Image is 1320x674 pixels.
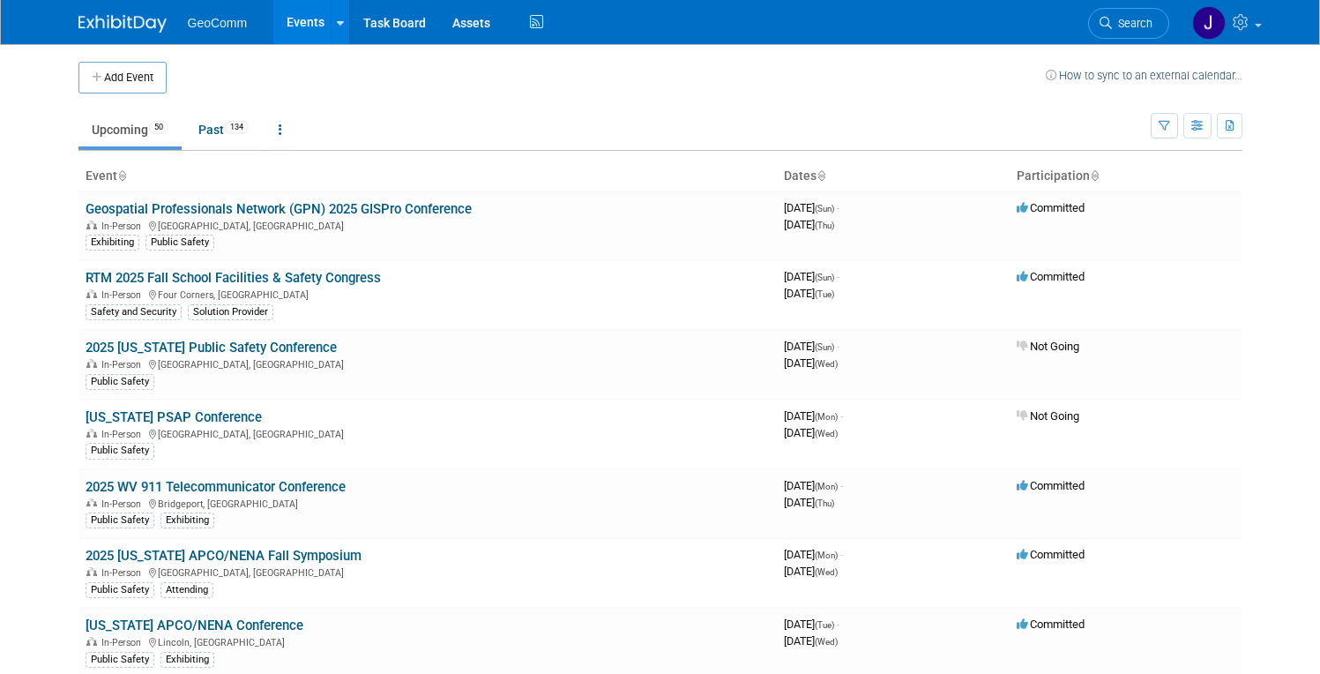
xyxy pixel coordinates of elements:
span: (Mon) [815,412,838,422]
span: (Wed) [815,637,838,647]
div: Bridgeport, [GEOGRAPHIC_DATA] [86,496,770,510]
span: (Tue) [815,289,834,299]
a: Past134 [185,113,262,146]
a: RTM 2025 Fall School Facilities & Safety Congress [86,270,381,286]
span: In-Person [101,637,146,648]
span: Not Going [1017,340,1079,353]
img: In-Person Event [86,498,97,507]
a: 2025 WV 911 Telecommunicator Conference [86,479,346,495]
img: Jason Kim [1192,6,1226,40]
a: Sort by Start Date [817,168,825,183]
span: [DATE] [784,356,838,370]
div: Exhibiting [160,513,214,528]
img: In-Person Event [86,221,97,229]
span: [DATE] [784,409,843,423]
span: GeoComm [188,16,248,30]
span: Committed [1017,201,1085,214]
a: 2025 [US_STATE] APCO/NENA Fall Symposium [86,548,362,564]
span: Committed [1017,548,1085,561]
div: Exhibiting [160,652,214,668]
span: (Sun) [815,342,834,352]
span: Committed [1017,270,1085,283]
div: Solution Provider [188,304,273,320]
span: In-Person [101,289,146,301]
div: Safety and Security [86,304,182,320]
span: Committed [1017,479,1085,492]
div: Public Safety [86,374,154,390]
button: Add Event [78,62,167,94]
div: [GEOGRAPHIC_DATA], [GEOGRAPHIC_DATA] [86,426,770,440]
span: (Wed) [815,567,838,577]
span: [DATE] [784,287,834,300]
a: Geospatial Professionals Network (GPN) 2025 GISPro Conference [86,201,472,217]
div: [GEOGRAPHIC_DATA], [GEOGRAPHIC_DATA] [86,218,770,232]
span: [DATE] [784,548,843,561]
span: - [837,618,839,631]
span: 134 [225,121,249,134]
span: (Thu) [815,221,834,230]
img: ExhibitDay [78,15,167,33]
span: [DATE] [784,634,838,648]
span: - [837,201,839,214]
span: [DATE] [784,201,839,214]
span: [DATE] [784,565,838,578]
div: Lincoln, [GEOGRAPHIC_DATA] [86,634,770,648]
a: Sort by Event Name [117,168,126,183]
th: Dates [777,161,1010,191]
span: In-Person [101,498,146,510]
a: How to sync to an external calendar... [1046,69,1242,82]
span: [DATE] [784,479,843,492]
span: - [837,270,839,283]
span: (Wed) [815,429,838,438]
span: (Mon) [815,482,838,491]
a: Upcoming50 [78,113,182,146]
span: In-Person [101,221,146,232]
img: In-Person Event [86,637,97,646]
a: [US_STATE] APCO/NENA Conference [86,618,303,633]
img: In-Person Event [86,429,97,438]
th: Participation [1010,161,1242,191]
span: [DATE] [784,218,834,231]
div: Public Safety [86,443,154,459]
span: 50 [149,121,168,134]
span: (Tue) [815,620,834,630]
span: (Sun) [815,273,834,282]
span: - [837,340,839,353]
span: In-Person [101,567,146,579]
span: Committed [1017,618,1085,631]
span: Search [1112,17,1152,30]
span: - [840,409,843,423]
a: 2025 [US_STATE] Public Safety Conference [86,340,337,356]
th: Event [78,161,777,191]
span: (Sun) [815,204,834,213]
span: In-Person [101,359,146,371]
a: [US_STATE] PSAP Conference [86,409,262,425]
div: Four Corners, [GEOGRAPHIC_DATA] [86,287,770,301]
img: In-Person Event [86,567,97,576]
span: [DATE] [784,340,839,353]
div: Public Safety [86,652,154,668]
div: [GEOGRAPHIC_DATA], [GEOGRAPHIC_DATA] [86,565,770,579]
span: [DATE] [784,270,839,283]
div: Public Safety [145,235,214,251]
span: [DATE] [784,496,834,509]
div: Exhibiting [86,235,139,251]
span: (Thu) [815,498,834,508]
img: In-Person Event [86,359,97,368]
span: - [840,548,843,561]
span: (Mon) [815,550,838,560]
img: In-Person Event [86,289,97,298]
span: (Wed) [815,359,838,369]
a: Sort by Participation Type [1090,168,1099,183]
span: In-Person [101,429,146,440]
span: [DATE] [784,618,839,631]
div: [GEOGRAPHIC_DATA], [GEOGRAPHIC_DATA] [86,356,770,371]
a: Search [1088,8,1169,39]
span: - [840,479,843,492]
div: Public Safety [86,513,154,528]
div: Public Safety [86,582,154,598]
span: [DATE] [784,426,838,439]
div: Attending [160,582,213,598]
span: Not Going [1017,409,1079,423]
